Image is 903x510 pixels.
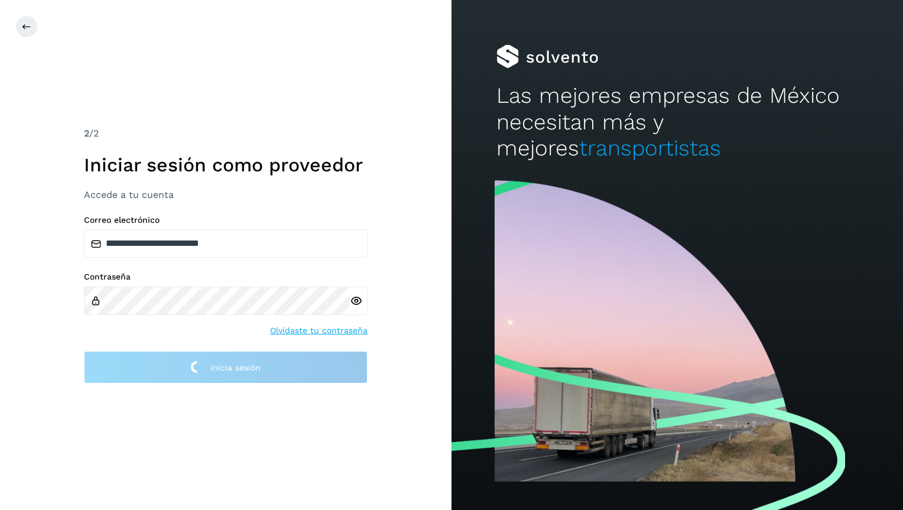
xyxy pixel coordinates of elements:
[210,363,261,372] span: Inicia sesión
[84,189,368,200] h3: Accede a tu cuenta
[84,272,368,282] label: Contraseña
[84,215,368,225] label: Correo electrónico
[270,324,368,337] a: Olvidaste tu contraseña
[496,83,857,161] h2: Las mejores empresas de México necesitan más y mejores
[84,154,368,176] h1: Iniciar sesión como proveedor
[84,128,89,139] span: 2
[84,126,368,141] div: /2
[579,135,721,161] span: transportistas
[84,351,368,384] button: Inicia sesión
